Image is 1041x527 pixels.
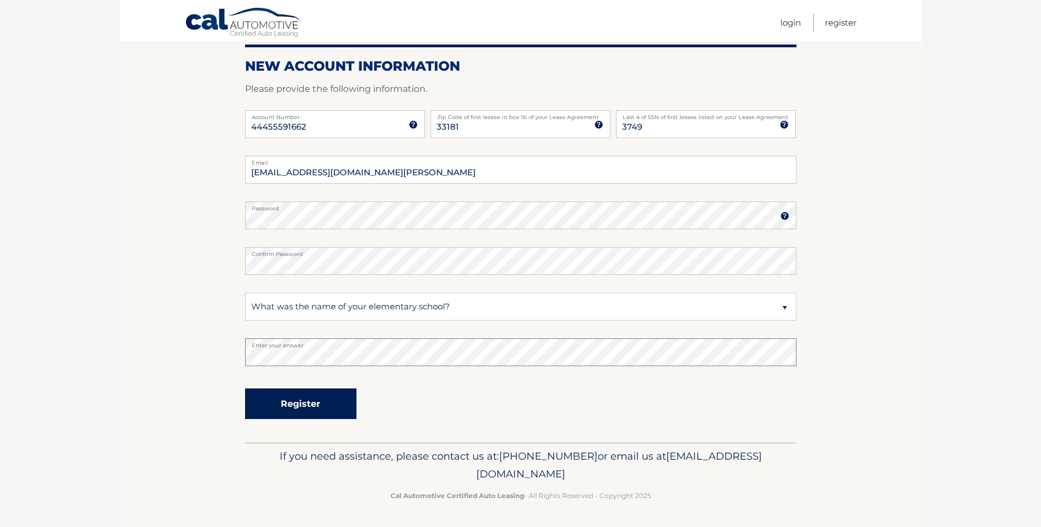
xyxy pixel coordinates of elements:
[245,156,796,165] label: Email
[245,110,425,119] label: Account Number
[252,490,789,501] p: - All Rights Reserved - Copyright 2025
[245,81,796,97] p: Please provide the following information.
[780,211,789,220] img: tooltip.svg
[245,156,796,184] input: Email
[499,450,598,462] span: [PHONE_NUMBER]
[245,338,796,347] label: Enter your answer
[616,110,796,138] input: SSN or EIN (last 4 digits only)
[780,120,789,129] img: tooltip.svg
[245,388,356,419] button: Register
[390,491,524,500] strong: Cal Automotive Certified Auto Leasing
[252,447,789,483] p: If you need assistance, please contact us at: or email us at
[245,110,425,138] input: Account Number
[825,13,857,32] a: Register
[431,110,610,138] input: Zip Code
[245,201,796,210] label: Password
[476,450,762,480] span: [EMAIL_ADDRESS][DOMAIN_NAME]
[616,110,796,119] label: Last 4 of SSN of first lessee listed on your Lease Agreement
[185,7,302,40] a: Cal Automotive
[245,58,796,75] h2: New Account Information
[431,110,610,119] label: Zip Code of first lessee in box 1b of your Lease Agreement
[245,247,796,256] label: Confirm Password
[594,120,603,129] img: tooltip.svg
[780,13,801,32] a: Login
[409,120,418,129] img: tooltip.svg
